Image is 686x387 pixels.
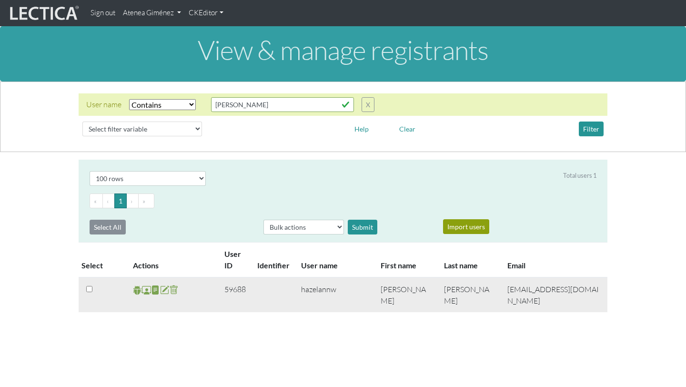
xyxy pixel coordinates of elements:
th: Actions [127,242,219,277]
th: Select [79,242,127,277]
th: User ID [219,242,252,277]
img: lecticalive [8,4,79,22]
button: Go to page 1 [114,193,127,208]
th: Identifier [252,242,295,277]
th: Last name [438,242,502,277]
span: delete [169,285,178,295]
button: Help [350,122,373,136]
span: Staff [142,285,151,295]
a: Help [350,123,373,132]
th: First name [375,242,438,277]
td: [EMAIL_ADDRESS][DOMAIN_NAME] [502,277,607,312]
button: Select All [90,220,126,234]
div: User name [86,99,121,110]
th: Email [502,242,607,277]
td: hazelannw [295,277,375,312]
button: X [362,97,374,112]
a: CKEditor [185,4,227,22]
ul: Pagination [90,193,596,208]
a: Atenea Giménez [119,4,185,22]
span: account update [160,285,169,295]
td: [PERSON_NAME] [438,277,502,312]
div: Submit [348,220,377,234]
a: Sign out [87,4,119,22]
button: Import users [443,219,489,234]
button: Filter [579,122,604,136]
td: 59688 [219,277,252,312]
div: Total users 1 [563,171,596,180]
span: reports [151,285,160,295]
td: [PERSON_NAME] [375,277,438,312]
h1: View & manage registrants [8,35,678,65]
th: User name [295,242,375,277]
button: Clear [395,122,420,136]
